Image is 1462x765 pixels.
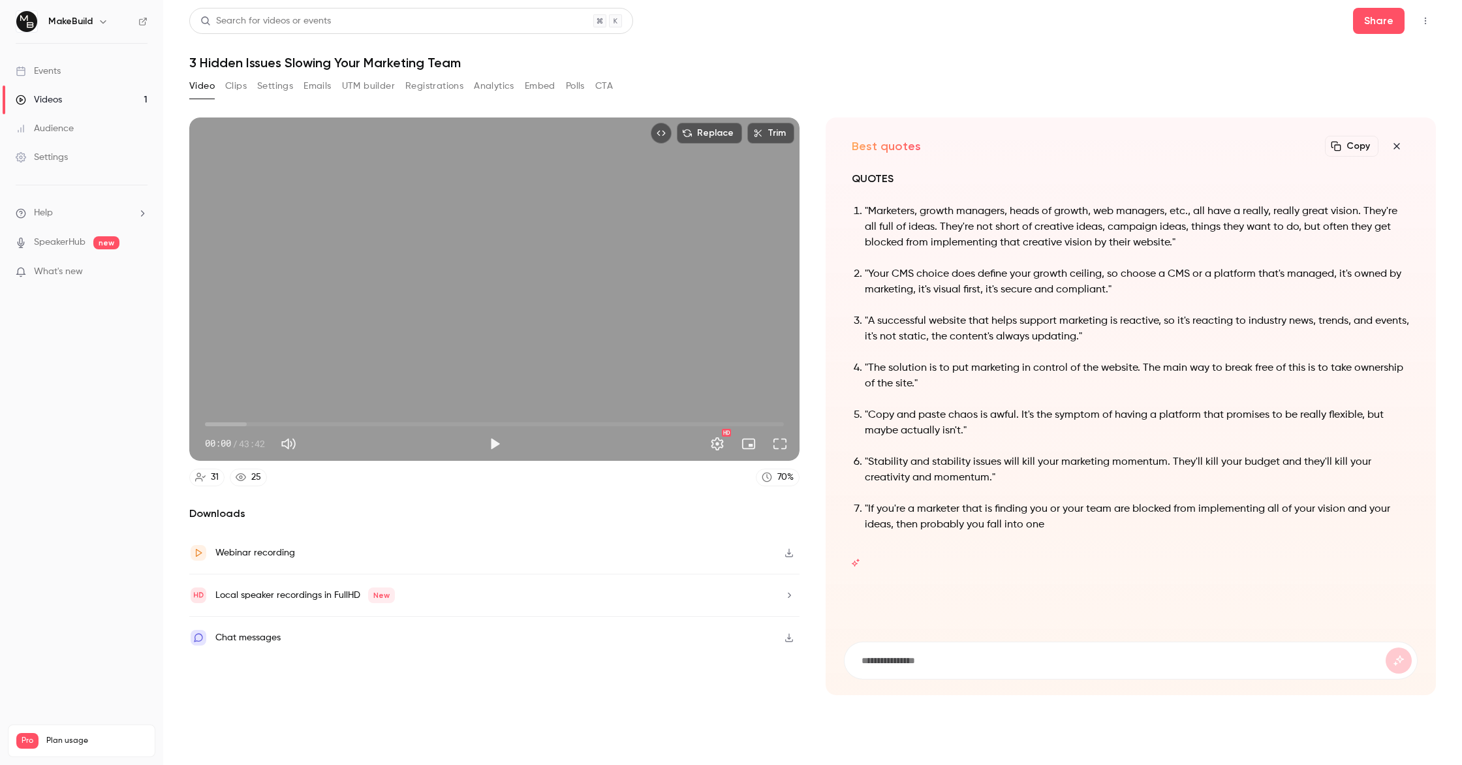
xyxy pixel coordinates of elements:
div: Events [16,65,61,78]
p: "Marketers, growth managers, heads of growth, web managers, etc., all have a really, really great... [865,204,1410,251]
button: Embed video [651,123,672,144]
button: Copy [1325,136,1378,157]
button: Settings [257,76,293,97]
iframe: Noticeable Trigger [132,266,148,278]
div: 25 [251,471,261,484]
button: Emails [303,76,331,97]
button: Video [189,76,215,97]
p: "The solution is to put marketing in control of the website. The main way to break free of this i... [865,360,1410,392]
p: "Stability and stability issues will kill your marketing momentum. They'll kill your budget and t... [865,454,1410,486]
button: Clips [225,76,247,97]
h2: Downloads [189,506,800,522]
div: 31 [211,471,219,484]
p: "Copy and paste chaos is awful. It's the symptom of having a platform that promises to be really ... [865,407,1410,439]
button: Full screen [767,431,793,457]
button: CTA [595,76,613,97]
button: Turn on miniplayer [736,431,762,457]
p: "If you're a marketer that is finding you or your team are blocked from implementing all of your ... [865,501,1410,533]
img: MakeBuild [16,11,37,32]
span: New [368,587,395,603]
button: Polls [566,76,585,97]
button: Analytics [474,76,514,97]
div: Local speaker recordings in FullHD [215,587,395,603]
div: Videos [16,93,62,106]
button: Mute [275,431,302,457]
span: Plan usage [46,736,147,746]
span: / [232,437,238,450]
div: HD [722,429,731,437]
div: 70 % [777,471,794,484]
button: Registrations [405,76,463,97]
a: SpeakerHub [34,236,86,249]
div: Audience [16,122,74,135]
button: UTM builder [342,76,395,97]
h2: Best quotes [852,138,921,154]
div: Search for videos or events [200,14,331,28]
p: "Your CMS choice does define your growth ceiling, so choose a CMS or a platform that's managed, i... [865,266,1410,298]
button: Play [482,431,508,457]
li: help-dropdown-opener [16,206,148,220]
a: 70% [756,469,800,486]
button: Top Bar Actions [1415,10,1436,31]
span: 43:42 [239,437,265,450]
span: Help [34,206,53,220]
h6: MakeBuild [48,15,93,28]
span: What's new [34,265,83,279]
div: Chat messages [215,630,281,646]
span: Pro [16,733,39,749]
button: Share [1353,8,1405,34]
a: 31 [189,469,225,486]
button: Settings [704,431,730,457]
a: 25 [230,469,267,486]
button: Trim [747,123,794,144]
button: Replace [677,123,742,144]
span: 00:00 [205,437,231,450]
h1: 3 Hidden Issues Slowing Your Marketing Team [189,55,1436,70]
div: Settings [16,151,68,164]
span: new [93,236,119,249]
h3: QUOTES [852,170,1410,188]
div: 00:00 [205,437,265,450]
button: Embed [525,76,555,97]
p: "A successful website that helps support marketing is reactive, so it's reacting to industry news... [865,313,1410,345]
div: Webinar recording [215,545,295,561]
